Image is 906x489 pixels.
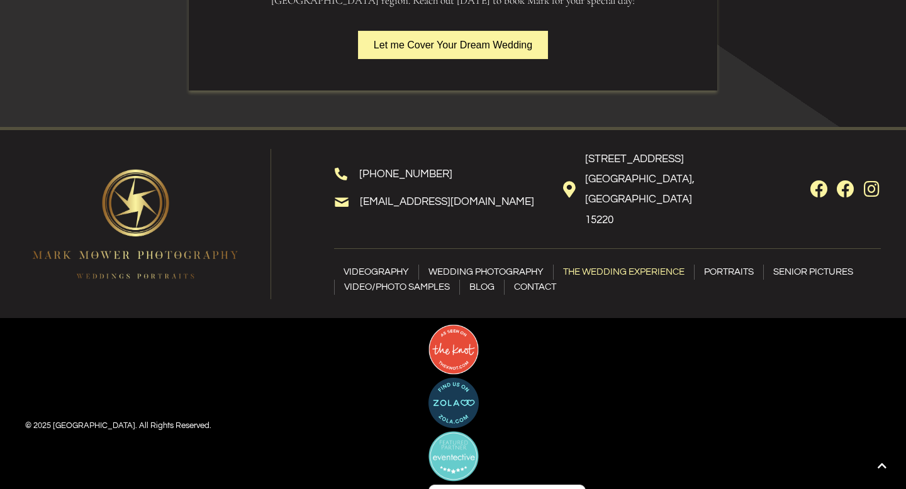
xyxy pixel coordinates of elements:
[460,280,504,295] a: Blog
[837,180,854,198] a: Facebook (videography)
[695,265,763,280] a: Portraits
[419,265,553,280] a: Wedding Photography
[554,265,694,280] a: The Wedding Experience
[764,265,863,280] a: Senior Pictures
[335,280,459,295] a: Video/Photo samples
[810,180,828,198] a: Facebook
[25,419,410,432] p: © 2025 [GEOGRAPHIC_DATA]. All Rights Reserved.
[359,168,452,180] a: [PHONE_NUMBER]
[428,378,479,428] img: Featured on Zola
[360,196,534,207] a: [EMAIL_ADDRESS][DOMAIN_NAME]
[428,324,479,375] img: As Seen on The Knot
[358,31,548,59] a: Let me Cover Your Dream Wedding
[374,40,532,50] span: Let me Cover Your Dream Wedding
[428,450,479,461] a: TYL Video
[334,265,881,295] nav: Menu
[863,180,881,198] a: Instagram
[505,280,566,295] a: Contact
[334,265,418,280] a: Videography
[585,153,695,226] a: [STREET_ADDRESS][GEOGRAPHIC_DATA], [GEOGRAPHIC_DATA] 15220
[428,431,479,481] img: TYL Video
[25,162,245,286] img: Color logo - no background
